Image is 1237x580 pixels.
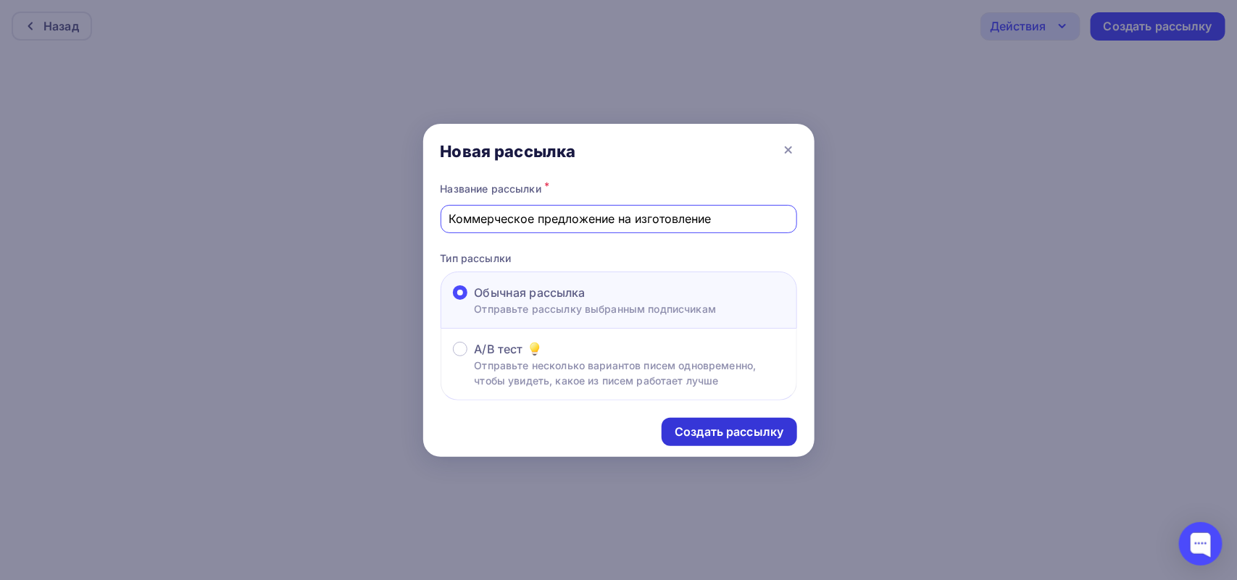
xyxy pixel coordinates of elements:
p: Тип рассылки [441,251,797,266]
div: Новая рассылка [441,141,576,161]
p: Отправьте несколько вариантов писем одновременно, чтобы увидеть, какое из писем работает лучше [475,358,785,388]
div: Создать рассылку [675,424,783,440]
span: A/B тест [475,340,523,358]
span: Обычная рассылка [475,284,586,301]
input: Придумайте название рассылки [449,210,788,227]
p: Отправьте рассылку выбранным подписчикам [475,301,717,316]
div: Название рассылки [441,179,797,199]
